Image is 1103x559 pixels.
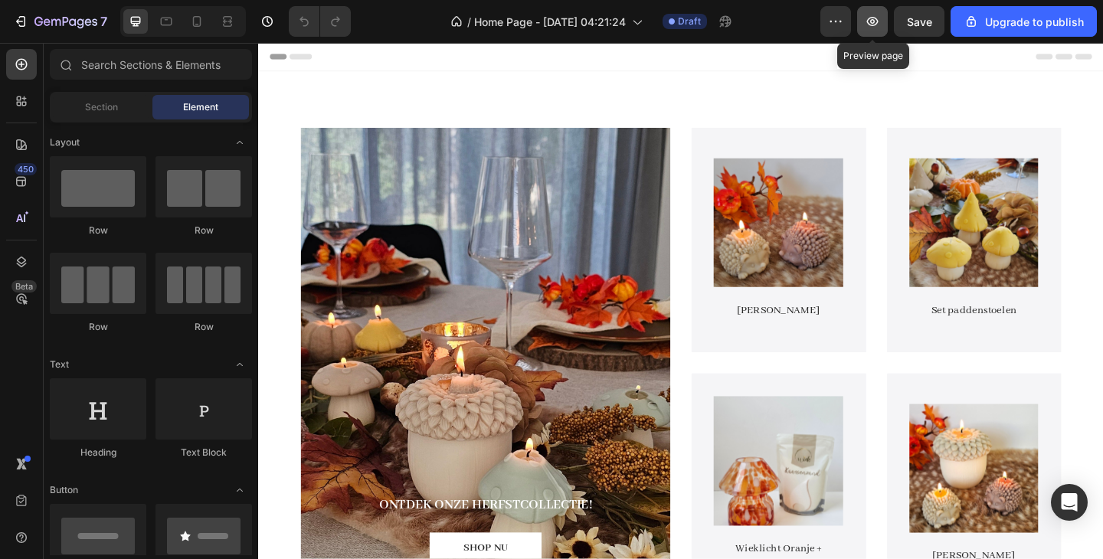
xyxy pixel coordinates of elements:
p: ONTDEK ONZE HERFSTCOLLECTIE! [124,493,370,513]
button: 7 [6,6,114,37]
button: Upgrade to publish [951,6,1097,37]
span: Text [50,358,69,371]
div: Upgrade to publish [964,14,1084,30]
span: Toggle open [227,130,252,155]
div: Heading [50,446,146,459]
a: Wieklicht Oranje + kaarsenzand + 10 wieken [496,384,637,525]
span: Section [85,100,118,114]
h1: [PERSON_NAME] [496,282,637,301]
div: 450 [15,163,37,175]
span: Draft [678,15,701,28]
span: Save [907,15,932,28]
iframe: Design area [258,43,1103,559]
p: 7 [100,12,107,31]
span: Layout [50,136,80,149]
a: Set paddenstoelen [709,126,849,266]
span: / [467,14,471,30]
div: Open Intercom Messenger [1051,484,1088,521]
span: Home Page - [DATE] 04:21:24 [474,14,626,30]
span: Toggle open [227,478,252,502]
span: Button [50,483,78,497]
div: Text Block [155,446,252,459]
a: Egel [496,126,637,266]
span: Element [183,100,218,114]
button: Save [894,6,944,37]
div: Beta [11,280,37,293]
div: Undo/Redo [289,6,351,37]
a: Eikel [709,393,849,534]
div: Background Image [684,93,874,337]
div: Row [50,320,146,334]
span: Toggle open [227,352,252,377]
div: Row [155,224,252,237]
div: Row [155,320,252,334]
h1: Set paddenstoelen [709,282,849,301]
div: Row [50,224,146,237]
div: Background Image [471,93,661,337]
input: Search Sections & Elements [50,49,252,80]
p: SHOP NU [223,542,271,558]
